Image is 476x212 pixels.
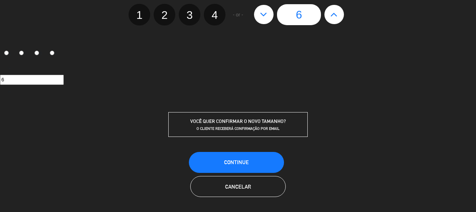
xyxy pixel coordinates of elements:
span: - or - [233,11,243,19]
label: 4 [204,4,225,25]
input: 1 [4,51,9,55]
label: 4 [46,47,61,59]
input: 4 [50,51,54,55]
label: 1 [129,4,150,25]
span: CONTINUE [224,159,249,165]
button: CONTINUE [189,152,284,173]
label: 3 [31,47,46,59]
span: Cancelar [225,184,251,190]
span: VOCÊ QUER CONFIRMAR O NOVO TAMANHO? [190,118,286,124]
input: 3 [34,51,39,55]
button: Cancelar [190,176,285,197]
label: 2 [15,47,31,59]
span: O CLIENTE RECEBERÁ CONFIRMAÇÃO POR EMAIL [197,126,279,131]
label: 2 [154,4,175,25]
input: 2 [19,51,24,55]
label: 3 [179,4,200,25]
